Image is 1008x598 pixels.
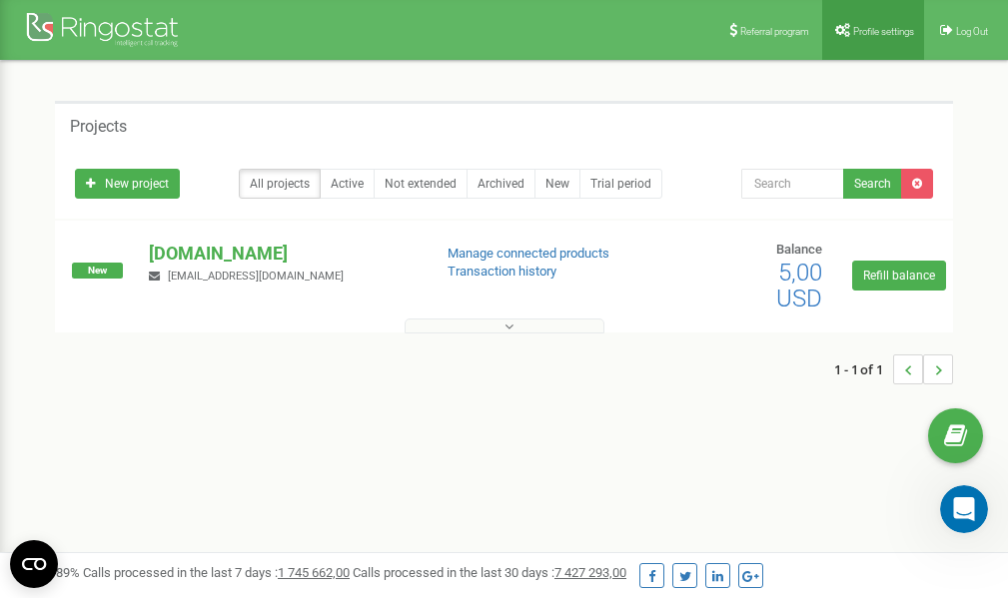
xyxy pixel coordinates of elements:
span: 1 - 1 of 1 [834,354,893,384]
p: [DOMAIN_NAME] [149,241,415,267]
a: New project [75,169,180,199]
a: Active [320,169,375,199]
a: All projects [239,169,321,199]
input: Search [741,169,844,199]
span: Calls processed in the last 30 days : [353,565,626,580]
a: Archived [467,169,535,199]
a: Trial period [579,169,662,199]
h5: Projects [70,118,127,136]
button: Open CMP widget [10,540,58,588]
u: 7 427 293,00 [554,565,626,580]
button: Search [843,169,902,199]
span: Calls processed in the last 7 days : [83,565,350,580]
a: Manage connected products [448,246,609,261]
iframe: Intercom live chat [940,485,988,533]
a: Not extended [374,169,468,199]
a: Transaction history [448,264,556,279]
span: Profile settings [853,26,914,37]
u: 1 745 662,00 [278,565,350,580]
span: 5,00 USD [776,259,822,312]
nav: ... [834,334,953,404]
span: Balance [776,242,822,257]
span: [EMAIL_ADDRESS][DOMAIN_NAME] [168,270,344,283]
span: New [72,263,123,279]
span: Referral program [740,26,809,37]
span: Log Out [956,26,988,37]
a: Refill balance [852,261,946,291]
a: New [534,169,580,199]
